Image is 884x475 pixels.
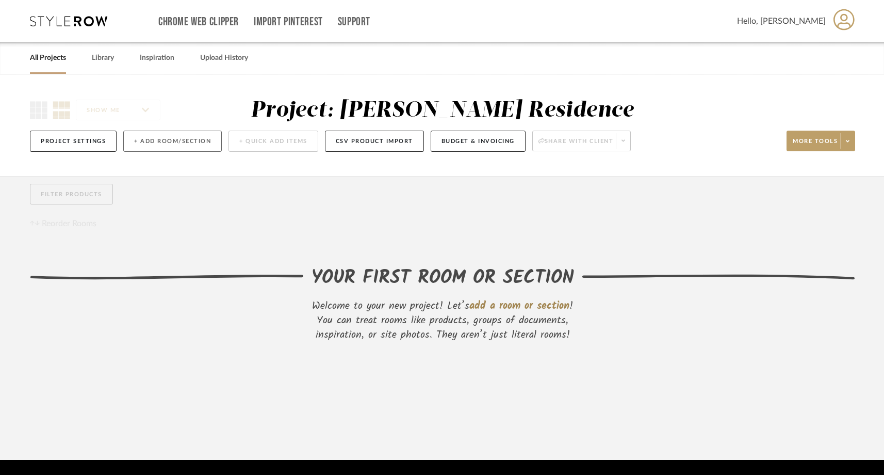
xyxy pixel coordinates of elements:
a: Chrome Web Clipper [158,18,239,26]
a: Upload History [200,51,248,65]
button: CSV Product Import [325,131,424,152]
button: More tools [787,131,855,151]
img: lefthand-divider.svg [30,274,304,280]
div: Welcome to your new project! Let’s ! You can treat rooms like products, groups of documents, insp... [303,299,582,342]
img: righthand-divider.svg [582,274,856,280]
span: Share with client [538,137,614,153]
a: Import Pinterest [254,18,323,26]
div: Project: [PERSON_NAME] Residence [251,100,634,121]
button: + Quick Add Items [228,131,318,152]
button: Budget & Invoicing [431,131,526,152]
button: Filter Products [30,184,113,205]
button: Project Settings [30,131,117,152]
a: Library [92,51,114,65]
span: add a room or section [469,298,569,314]
button: + Add Room/Section [123,131,222,152]
span: Hello, [PERSON_NAME] [737,15,826,27]
button: Share with client [532,131,631,151]
span: Reorder Rooms [42,217,96,230]
span: More tools [793,137,838,153]
a: Support [338,18,370,26]
div: YOUR FIRST ROOM OR SECTION [312,264,574,292]
button: Reorder Rooms [30,217,96,230]
a: All Projects [30,51,66,65]
a: Inspiration [140,51,174,65]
